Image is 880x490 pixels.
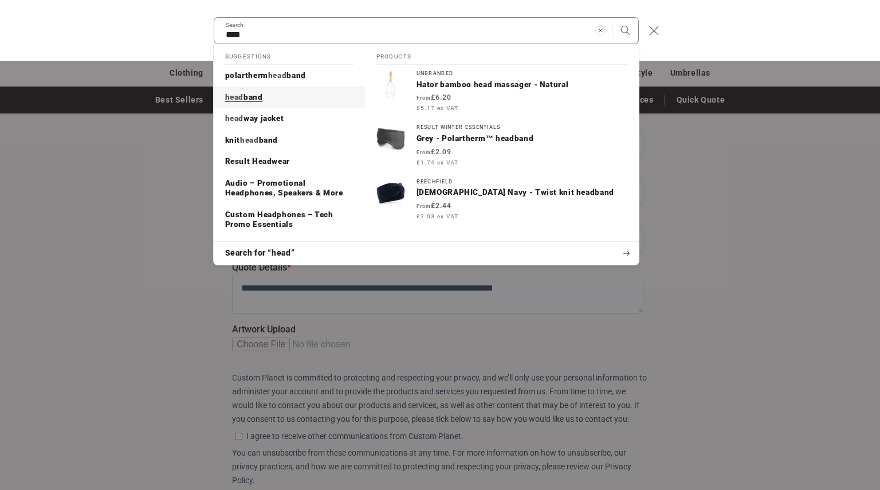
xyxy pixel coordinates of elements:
span: band [259,135,278,144]
p: Audio – Promotional Headphones, Speakers & More [225,178,353,198]
strong: £2.44 [417,202,451,210]
a: headband [214,87,365,108]
strong: £2.09 [417,148,451,156]
a: headway jacket [214,108,365,130]
img: Twist knit headband [376,179,405,207]
span: £1.74 ex VAT [417,158,458,167]
img: Hator bamboo head massager [376,70,405,99]
div: Result Winter Essentials [417,124,627,131]
h2: Products [376,45,627,65]
input: I agree to receive other communications from Custom Planet. [3,312,10,319]
span: polartherm [225,70,268,80]
iframe: Chat Widget [689,366,880,490]
a: Result Headwear [214,151,365,173]
div: Unbranded [417,70,627,77]
button: Close [642,18,667,43]
span: I agree to receive other communications from Custom Planet. [14,310,411,320]
a: Result Winter EssentialsGrey - Polartherm™ headband From£2.09 £1.74 ex VAT [365,119,639,173]
strong: £6.20 [417,93,451,101]
mark: head [268,70,287,80]
a: knit headband [214,130,365,151]
h2: Suggestions [225,45,353,65]
mark: head [240,135,259,144]
p: [DEMOGRAPHIC_DATA] Navy - Twist knit headband [417,187,627,198]
a: UnbrandedHator bamboo head massager - Natural From£6.20 £5.17 ex VAT [365,65,639,119]
p: knit headband [225,135,278,146]
div: Beechfield [417,179,627,185]
button: Clear search term [588,18,613,43]
p: Custom Headphones – Tech Promo Essentials [225,210,353,230]
a: Custom Headphones – Tech Promo Essentials [214,204,365,236]
span: band [286,70,306,80]
a: Beechfield[DEMOGRAPHIC_DATA] Navy - Twist knit headband From£2.44 £2.03 ex VAT [365,173,639,227]
span: Search for “head” [225,248,295,259]
span: £5.17 ex VAT [417,104,458,112]
span: £2.03 ex VAT [417,212,458,221]
span: From [417,150,431,155]
span: way jacket [243,113,284,123]
span: From [417,203,431,209]
mark: head [225,92,244,101]
a: polartherm headband [214,65,365,87]
span: band [243,92,263,101]
p: Result Headwear [225,156,290,167]
p: polartherm headband [225,70,306,81]
p: Grey - Polartherm™ headband [417,134,627,144]
span: knit [225,135,241,144]
span: From [417,95,431,101]
mark: head [225,113,244,123]
a: Audio – Promotional Headphones, Speakers & More [214,173,365,204]
p: headband [225,92,263,103]
p: headway jacket [225,113,284,124]
p: Hator bamboo head massager - Natural [417,80,627,90]
img: Polartherm headband [376,124,405,153]
button: Search [613,18,638,43]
